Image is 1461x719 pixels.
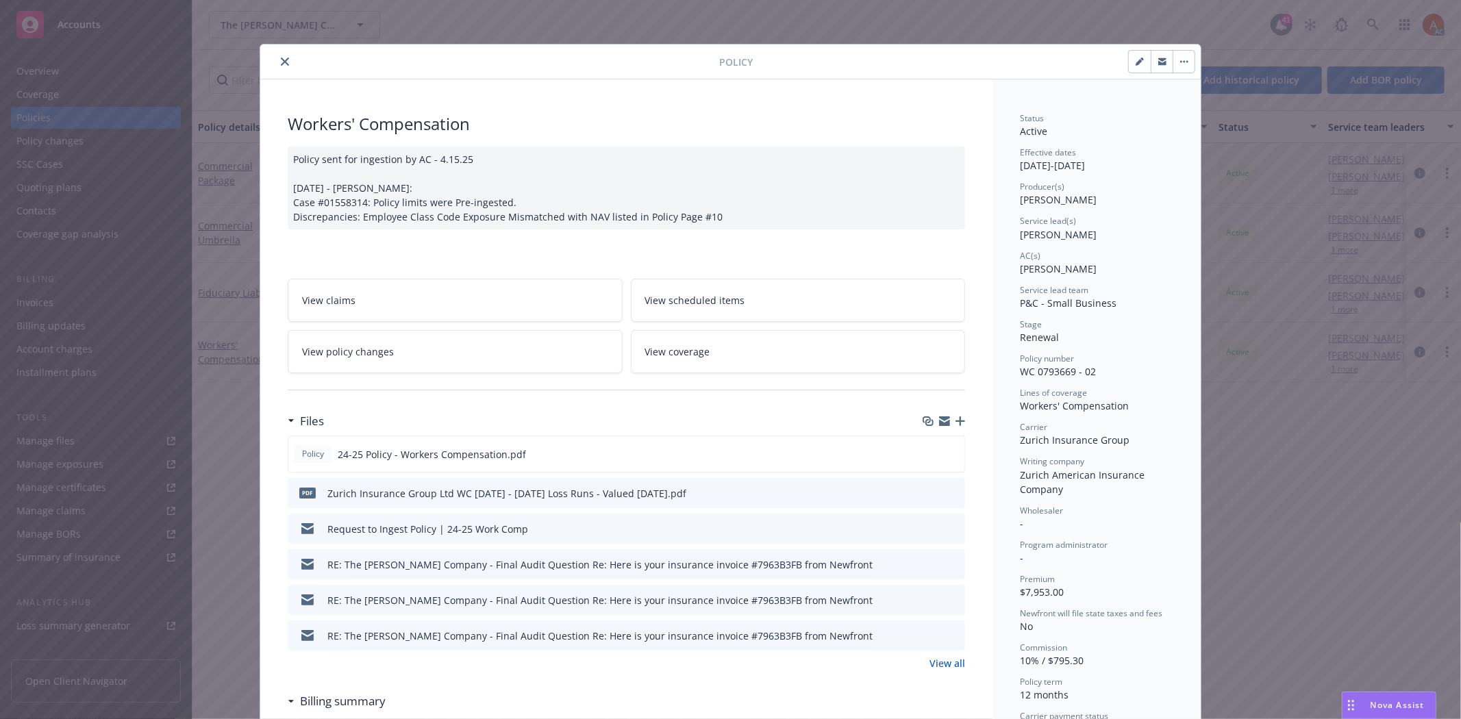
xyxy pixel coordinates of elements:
h3: Files [300,412,324,430]
div: Zurich Insurance Group Ltd WC [DATE] - [DATE] Loss Runs - Valued [DATE].pdf [327,486,686,501]
a: View all [929,656,965,670]
div: RE: The [PERSON_NAME] Company - Final Audit Question Re: Here is your insurance invoice #7963B3FB... [327,557,873,572]
button: download file [925,486,936,501]
div: Drag to move [1343,692,1360,718]
button: preview file [947,486,960,501]
a: View claims [288,279,623,322]
span: [PERSON_NAME] [1020,228,1097,241]
span: Program administrator [1020,539,1108,551]
button: preview file [947,447,959,462]
span: Commission [1020,642,1067,653]
span: View coverage [645,344,710,359]
button: download file [925,593,936,607]
div: Files [288,412,324,430]
h3: Billing summary [300,692,386,710]
span: Active [1020,125,1047,138]
div: Workers' Compensation [288,112,965,136]
span: WC 0793669 - 02 [1020,365,1096,378]
span: 10% / $795.30 [1020,654,1084,667]
span: Policy number [1020,353,1074,364]
span: 24-25 Policy - Workers Compensation.pdf [338,447,526,462]
span: View policy changes [302,344,394,359]
span: Policy [719,55,753,69]
div: Policy sent for ingestion by AC - 4.15.25 [DATE] - [PERSON_NAME]: Case #01558314: Policy limits w... [288,147,965,229]
span: P&C - Small Business [1020,297,1116,310]
a: View scheduled items [631,279,966,322]
span: Zurich Insurance Group [1020,433,1129,446]
span: No [1020,620,1033,633]
span: Service lead(s) [1020,215,1076,227]
button: preview file [947,593,960,607]
span: Stage [1020,318,1042,330]
button: preview file [947,557,960,572]
button: download file [925,557,936,572]
span: Workers' Compensation [1020,399,1129,412]
span: Carrier [1020,421,1047,433]
div: RE: The [PERSON_NAME] Company - Final Audit Question Re: Here is your insurance invoice #7963B3FB... [327,629,873,643]
span: AC(s) [1020,250,1040,262]
span: $7,953.00 [1020,585,1064,598]
button: preview file [947,629,960,643]
button: close [277,53,293,70]
button: download file [925,447,936,462]
span: 12 months [1020,688,1069,701]
span: View scheduled items [645,293,745,307]
span: Policy term [1020,676,1062,688]
a: View coverage [631,330,966,373]
span: Lines of coverage [1020,387,1087,399]
div: RE: The [PERSON_NAME] Company - Final Audit Question Re: Here is your insurance invoice #7963B3FB... [327,593,873,607]
span: Policy [299,448,327,460]
span: Status [1020,112,1044,124]
div: Request to Ingest Policy | 24-25 Work Comp [327,522,528,536]
span: [PERSON_NAME] [1020,262,1097,275]
span: Writing company [1020,455,1084,467]
div: Billing summary [288,692,386,710]
span: Service lead team [1020,284,1088,296]
span: Producer(s) [1020,181,1064,192]
span: Premium [1020,573,1055,585]
span: Renewal [1020,331,1059,344]
span: View claims [302,293,355,307]
span: - [1020,517,1023,530]
span: Zurich American Insurance Company [1020,468,1147,496]
span: Effective dates [1020,147,1076,158]
span: Wholesaler [1020,505,1063,516]
div: [DATE] - [DATE] [1020,147,1173,173]
span: - [1020,551,1023,564]
a: View policy changes [288,330,623,373]
span: [PERSON_NAME] [1020,193,1097,206]
span: pdf [299,488,316,498]
button: download file [925,629,936,643]
span: Newfront will file state taxes and fees [1020,607,1162,619]
button: preview file [947,522,960,536]
button: download file [925,522,936,536]
span: Nova Assist [1371,699,1425,711]
button: Nova Assist [1342,692,1436,719]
